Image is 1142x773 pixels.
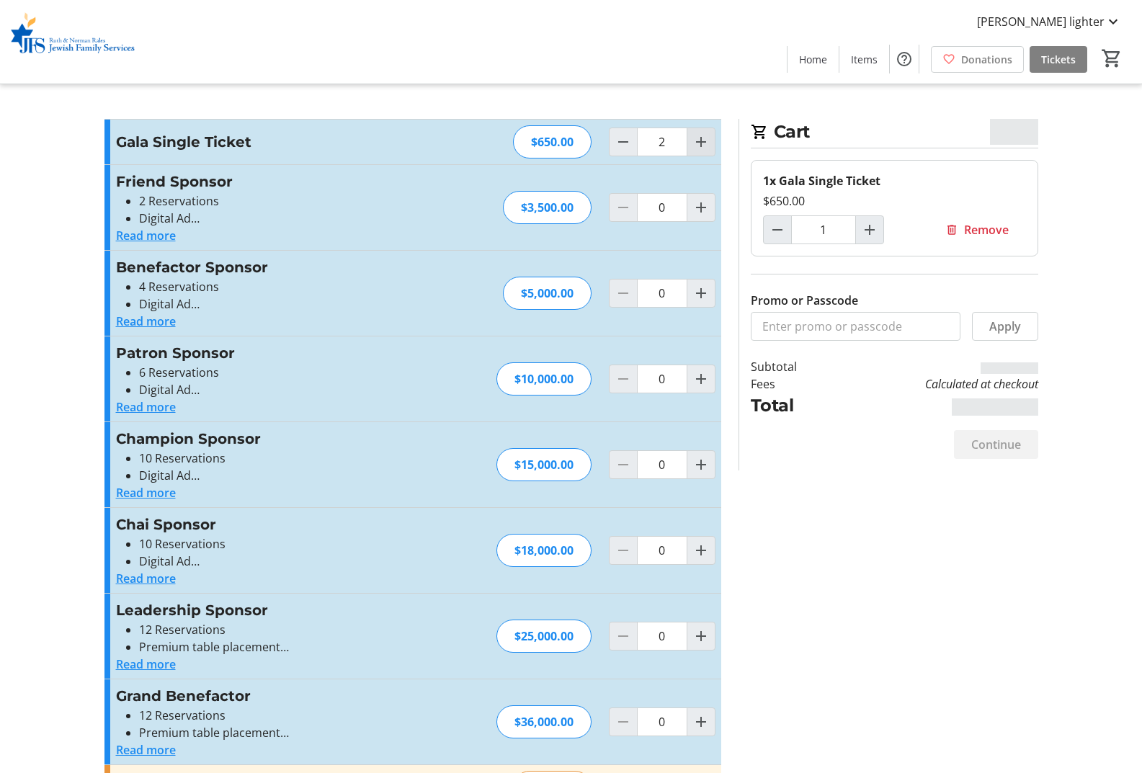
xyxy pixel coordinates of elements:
button: Increment by one [687,194,715,221]
span: Home [799,52,827,67]
button: Cart [1099,45,1125,71]
div: 1x Gala Single Ticket [763,172,1026,189]
button: Increment by one [687,537,715,564]
li: 12 Reservations [139,621,431,638]
div: $650.00 [513,125,592,158]
span: Remove [964,221,1009,238]
li: Digital Ad [139,381,431,398]
h3: Gala Single Ticket [116,131,431,153]
div: $18,000.00 [496,534,592,567]
button: Read more [116,398,176,416]
label: Promo or Passcode [751,292,858,309]
span: Donations [961,52,1012,67]
input: Enter promo or passcode [751,312,960,341]
li: 2 Reservations [139,192,431,210]
div: $650.00 [763,192,1026,210]
button: Increment by one [687,708,715,736]
input: Champion Sponsor Quantity [637,450,687,479]
span: Apply [989,318,1021,335]
button: Decrement by one [610,128,637,156]
div: $5,000.00 [503,277,592,310]
li: Premium table placement [139,724,431,741]
input: Patron Sponsor Quantity [637,365,687,393]
button: Apply [972,312,1038,341]
h3: Chai Sponsor [116,514,431,535]
input: Gala Single Ticket Quantity [637,128,687,156]
input: Benefactor Sponsor Quantity [637,279,687,308]
h3: Leadership Sponsor [116,599,431,621]
li: 10 Reservations [139,450,431,467]
h3: Champion Sponsor [116,428,431,450]
button: Read more [116,656,176,673]
span: $0.00 [990,119,1038,145]
td: Subtotal [751,358,834,375]
div: $10,000.00 [496,362,592,396]
button: Increment by one [687,128,715,156]
li: 4 Reservations [139,278,431,295]
input: Grand Benefactor Quantity [637,707,687,736]
input: Leadership Sponsor Quantity [637,622,687,651]
input: Gala Single Ticket Quantity [791,215,856,244]
div: $3,500.00 [503,191,592,224]
h3: Patron Sponsor [116,342,431,364]
li: 12 Reservations [139,707,431,724]
img: Ruth & Norman Rales Jewish Family Services's Logo [9,6,137,78]
button: Read more [116,313,176,330]
td: Total [751,393,834,419]
button: Read more [116,570,176,587]
span: Items [851,52,878,67]
h3: Friend Sponsor [116,171,431,192]
li: Digital Ad [139,553,431,570]
a: Home [788,46,839,73]
a: Tickets [1030,46,1087,73]
li: Digital Ad [139,210,431,227]
button: Remove [928,215,1026,244]
button: Increment by one [687,280,715,307]
h2: Cart [751,119,1038,148]
button: Increment by one [856,216,883,243]
span: [PERSON_NAME] lighter [977,13,1105,30]
li: Digital Ad [139,295,431,313]
td: Fees [751,375,834,393]
button: Increment by one [687,451,715,478]
div: $36,000.00 [496,705,592,738]
button: Decrement by one [764,216,791,243]
button: Help [890,45,919,73]
li: 10 Reservations [139,535,431,553]
td: Calculated at checkout [834,375,1038,393]
li: 6 Reservations [139,364,431,381]
div: $15,000.00 [496,448,592,481]
div: $25,000.00 [496,620,592,653]
button: [PERSON_NAME] lighter [965,10,1133,33]
input: Friend Sponsor Quantity [637,193,687,222]
button: Increment by one [687,622,715,650]
button: Read more [116,227,176,244]
a: Donations [931,46,1024,73]
button: Increment by one [687,365,715,393]
li: Digital Ad [139,467,431,484]
h3: Grand Benefactor [116,685,431,707]
button: Read more [116,484,176,501]
h3: Benefactor Sponsor [116,256,431,278]
input: Chai Sponsor Quantity [637,536,687,565]
li: Premium table placement [139,638,431,656]
span: Tickets [1041,52,1076,67]
button: Read more [116,741,176,759]
a: Items [839,46,889,73]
